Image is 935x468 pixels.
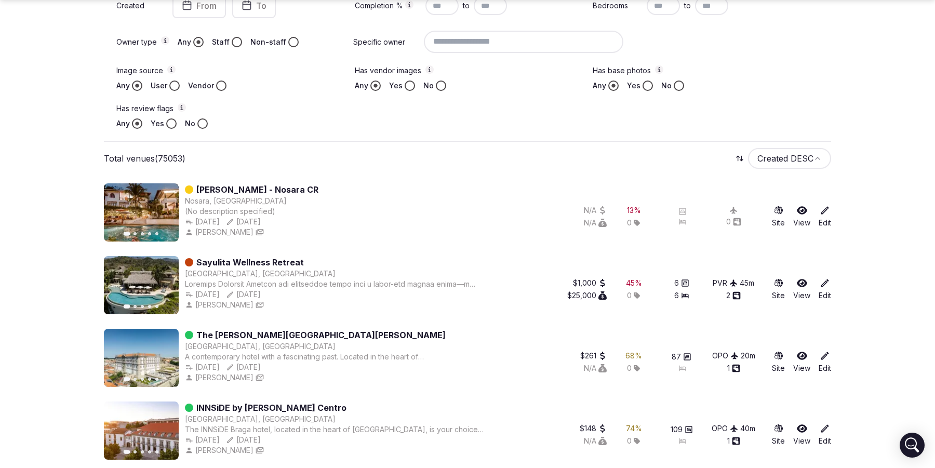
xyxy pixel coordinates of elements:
div: 74 % [626,423,642,434]
div: Open Intercom Messenger [900,433,925,458]
button: OPO [712,423,738,434]
label: Any [355,81,368,91]
span: [PERSON_NAME] [195,372,253,383]
button: [PERSON_NAME] [185,300,253,310]
span: 0 [627,363,632,373]
button: Site [772,278,785,301]
button: OPO [712,351,739,361]
button: [GEOGRAPHIC_DATA], [GEOGRAPHIC_DATA] [185,269,336,279]
a: Edit [819,205,831,228]
button: 1 [727,436,740,446]
a: View [793,205,810,228]
button: 87 [672,352,691,362]
div: 40 m [740,423,755,434]
button: 68% [625,351,642,361]
label: Any [593,81,606,91]
span: 109 [671,424,683,435]
a: View [793,423,810,446]
div: PVR [713,278,738,288]
label: Yes [389,81,403,91]
button: Go to slide 2 [133,232,137,235]
button: $1,000 [573,278,607,288]
button: Go to slide 3 [141,232,144,235]
button: Go to slide 4 [148,378,151,381]
span: 0 [627,218,632,228]
div: N/A [584,363,607,373]
a: View [793,351,810,373]
label: Has vendor images [355,65,581,76]
button: 13% [627,205,641,216]
button: Image source [167,65,176,74]
img: Featured image for Casas Kismet - Nosara CR [104,183,179,242]
button: Go to slide 4 [148,450,151,453]
button: [DATE] [185,217,220,227]
label: No [661,81,672,91]
span: 6 [674,278,679,288]
a: The [PERSON_NAME][GEOGRAPHIC_DATA][PERSON_NAME] [196,329,446,341]
button: N/A [584,205,607,216]
div: A contemporary hotel with a fascinating past. Located in the heart of [GEOGRAPHIC_DATA], at the i... [185,352,489,362]
span: [PERSON_NAME] [195,445,253,456]
button: Go to slide 5 [155,305,158,308]
span: 87 [672,352,681,362]
label: Staff [212,37,230,47]
div: 68 % [625,351,642,361]
button: Go to slide 2 [133,378,137,381]
button: Has review flags [178,103,186,112]
button: [DATE] [185,362,220,372]
label: Image source [116,65,342,76]
div: Owner type [116,37,157,47]
button: Go to slide 5 [155,378,158,381]
label: Vendor [188,81,214,91]
div: [DATE] [185,435,220,445]
label: Non-staff [250,37,286,47]
span: [PERSON_NAME] [195,227,253,237]
div: Loremips Dolorsit Ametcon adi elitseddoe tempo inci u labor-etd magnaa enima—m veniamq, nostrudex... [185,279,489,289]
button: N/A [584,218,607,228]
button: 2 [726,290,741,301]
button: [DATE] [226,289,261,300]
a: Edit [819,351,831,373]
label: No [185,118,195,129]
button: [DATE] [226,435,261,445]
a: Edit [819,423,831,446]
div: (No description specified) [185,206,318,217]
a: Site [772,423,785,446]
div: The INNSiDE Braga hotel, located in the heart of [GEOGRAPHIC_DATA], is your choice for sightseein... [185,424,489,435]
span: [PERSON_NAME] [195,300,253,310]
a: INNSiDE by [PERSON_NAME] Centro [196,402,346,414]
a: Edit [819,278,831,301]
button: [GEOGRAPHIC_DATA], [GEOGRAPHIC_DATA] [185,414,336,424]
label: Any [116,118,130,129]
button: 1 [727,363,740,373]
button: N/A [584,436,607,446]
button: Go to slide 3 [141,305,144,308]
a: [PERSON_NAME] - Nosara CR [196,183,318,196]
button: [DATE] [185,289,220,300]
button: Go to slide 1 [124,232,130,236]
button: 6 [674,290,689,301]
button: 109 [671,424,693,435]
a: Site [772,351,785,373]
button: 74% [626,423,642,434]
button: Go to slide 1 [124,304,130,309]
button: $25,000 [567,290,607,301]
button: Go to slide 1 [124,377,130,381]
button: [DATE] [226,362,261,372]
button: Has base photos [655,65,663,74]
div: [DATE] [226,217,261,227]
label: No [423,81,434,91]
label: Yes [151,118,164,129]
